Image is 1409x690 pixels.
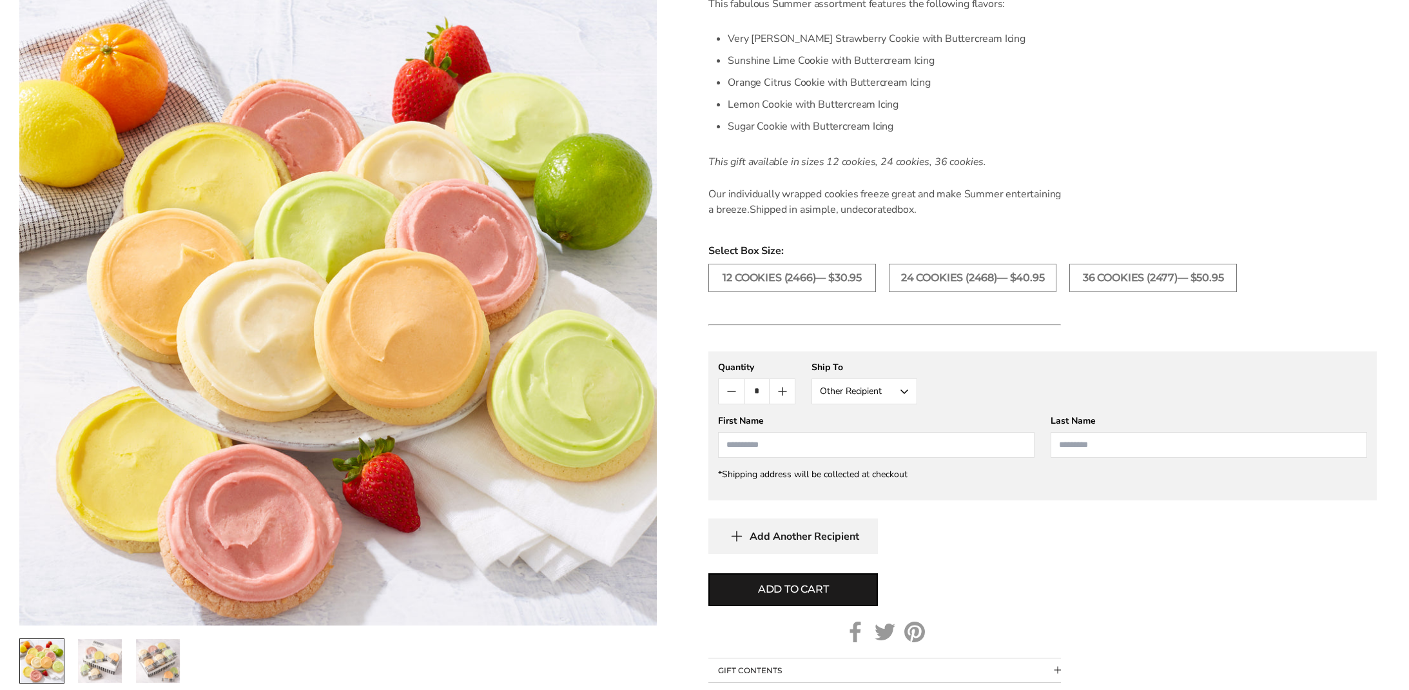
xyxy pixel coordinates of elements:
a: 2 / 3 [77,638,122,684]
div: Quantity [718,361,795,373]
span: Shipped in a [750,202,805,217]
button: Add Another Recipient [708,518,878,554]
button: Other Recipient [811,379,917,404]
a: Facebook [845,622,866,642]
li: Sunshine Lime Cookie with Buttercream Icing [728,50,1061,72]
input: First Name [718,432,1035,458]
gfm-form: New recipient [708,351,1377,500]
span: simple, undecorated [805,202,898,217]
a: Twitter [875,622,895,642]
div: Last Name [1051,415,1367,427]
img: Just the Cookies - Summer Iced Cookies [20,639,64,683]
li: Very [PERSON_NAME] Strawberry Cookie with Buttercream Icing [728,28,1061,50]
button: Collapsible block button [708,658,1061,683]
button: Count minus [719,379,744,404]
label: 36 COOKIES (2477)— $50.95 [1069,264,1237,292]
button: Add to cart [708,573,878,606]
label: 24 COOKIES (2468)— $40.95 [889,264,1056,292]
div: Ship To [811,361,917,373]
img: Just the Cookies - Summer Iced Cookies [78,639,122,683]
a: 3 / 3 [135,638,180,684]
li: Lemon Cookie with Buttercream Icing [728,94,1061,115]
span: Add Another Recipient [750,530,859,543]
input: Quantity [744,379,770,404]
iframe: Sign Up via Text for Offers [10,641,133,680]
span: box. [897,202,916,217]
em: This gift available in sizes 12 cookies, 24 cookies, 36 cookies. [708,155,986,169]
a: 1 / 3 [19,638,64,684]
input: Last Name [1051,432,1367,458]
li: Orange Citrus Cookie with Buttercream Icing [728,72,1061,94]
li: Sugar Cookie with Buttercream Icing [728,115,1061,137]
label: 12 COOKIES (2466)— $30.95 [708,264,876,292]
div: *Shipping address will be collected at checkout [718,468,1367,480]
span: Add to cart [758,582,829,597]
div: First Name [718,415,1035,427]
a: Pinterest [904,622,925,642]
span: Select Box Size: [708,243,1377,259]
button: Count plus [770,379,795,404]
p: Our individually wrapped cookies freeze great and make Summer entertaining a breeze. [708,186,1061,217]
img: Just the Cookies - Summer Iced Cookies [136,639,180,683]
